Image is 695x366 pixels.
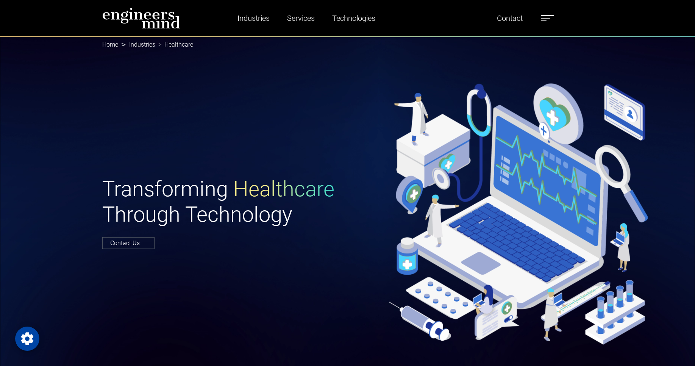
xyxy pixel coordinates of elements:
a: Industries [234,9,273,27]
a: Industries [129,41,155,48]
span: Healthcare [233,177,334,202]
h1: Transforming Through Technology [102,177,343,227]
a: Contact Us [102,237,155,249]
img: logo [102,8,180,29]
li: Healthcare [155,40,193,49]
a: Home [102,41,118,48]
a: Contact [494,9,526,27]
a: Services [284,9,318,27]
a: Technologies [329,9,378,27]
nav: breadcrumb [102,36,593,53]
